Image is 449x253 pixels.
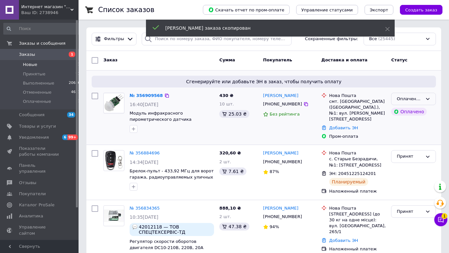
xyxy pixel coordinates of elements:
span: Создать заказ [405,8,437,12]
div: Принят [397,153,422,160]
span: 91 [76,71,80,77]
span: (25445) [378,36,395,41]
span: Заказ [103,57,117,62]
span: Отзывы [19,180,36,186]
span: Покупатель [263,57,292,62]
span: Управление сайтом [19,224,61,236]
button: Чат с покупателем1 [434,213,447,226]
span: 42012118 — ТОВ СПЕЦТЕХСЕРВІС-ТД [PERSON_NAME]: [PHONE_NUMBER] м.Бровари, відділення Нової Пошти №... [139,224,211,235]
span: Каталог ProSale [19,202,54,208]
a: № 356834365 [130,206,160,211]
span: 10:35[DATE] [130,214,158,220]
span: 14:34[DATE] [130,160,158,165]
span: 6 [62,134,67,140]
span: 10 шт. [219,102,234,106]
span: Сгенерируйте или добавьте ЭН в заказ, чтобы получить оплату [94,78,433,85]
span: Статус [391,57,407,62]
div: Наложенный платеж [329,188,386,194]
a: [PERSON_NAME] [263,150,298,156]
div: [PERSON_NAME] заказа скопирован [165,25,369,31]
button: Скачать отчет по пром-оплате [203,5,290,15]
span: 16:40[DATE] [130,102,158,107]
img: Фото товару [104,94,124,112]
div: смт. [GEOGRAPHIC_DATA] ([GEOGRAPHIC_DATA].), №1: вул. [PERSON_NAME][STREET_ADDRESS] [329,99,386,122]
span: Доставка и оплата [321,57,368,62]
div: [PHONE_NUMBER] [262,100,303,108]
span: Все [369,36,377,42]
span: 94% [270,224,279,229]
input: Поиск по номеру заказа, ФИО покупателя, номеру телефона, Email, номеру накладной [142,33,292,45]
div: с. Старые Безрадичи, №1: [STREET_ADDRESS] [329,156,386,168]
a: Модуль инфракрасного пирометрического датчика движения на базе пирометрического сенсора AM312 [130,111,214,134]
span: Товары и услуги [19,123,56,129]
span: Выполненные [23,80,54,86]
span: Оплаченные [23,99,51,104]
a: Создать заказ [393,7,442,12]
a: Фото товару [103,150,124,171]
div: Оплаченный [397,96,422,103]
span: Уведомления [19,134,49,140]
span: Отмененные [23,89,51,95]
span: 87% [270,169,279,174]
span: Без рейтинга [270,112,300,117]
span: Принятые [23,71,45,77]
span: Скачать отчет по пром-оплате [208,7,284,13]
span: Сохраненные фильтры: [305,36,358,42]
a: № 356884696 [130,150,160,155]
span: 20680 [69,80,80,86]
a: Регулятор скорости оборотов двигателя DC10-210В, 220В, 20A [130,239,203,250]
span: Сообщения [19,112,45,118]
div: [STREET_ADDRESS] (до 30 кг на одне місце): вул. [GEOGRAPHIC_DATA], 265/1 [329,211,386,235]
div: Пром-оплата [329,134,386,139]
span: 430 ₴ [219,93,233,98]
img: Фото товару [104,210,124,222]
span: Показатели работы компании [19,146,61,157]
div: Принят [397,208,422,215]
a: Фото товару [103,93,124,114]
span: 888,10 ₴ [219,206,241,211]
div: Наложенный платеж [329,246,386,252]
span: Покупатели [19,191,46,197]
a: [PERSON_NAME] [263,93,298,99]
img: Фото товару [105,150,123,171]
a: Добавить ЭН [329,238,358,243]
div: Нова Пошта [329,150,386,156]
img: :speech_balloon: [132,224,137,229]
div: [PHONE_NUMBER] [262,213,303,221]
span: Панель управления [19,163,61,174]
span: Новые [23,62,37,68]
span: Интернет магазин "E-To4Ka" [21,4,70,10]
button: Управление статусами [296,5,358,15]
span: 2 шт. [219,159,231,164]
input: Поиск [3,23,81,35]
div: [PHONE_NUMBER] [262,158,303,166]
div: 47.38 ₴ [219,223,249,230]
a: [PERSON_NAME] [263,205,298,212]
span: Управление статусами [301,8,353,12]
span: Аналитика [19,213,43,219]
button: Создать заказ [400,5,442,15]
span: 320,60 ₴ [219,150,241,155]
a: Фото товару [103,205,124,226]
div: Нова Пошта [329,205,386,211]
div: Ваш ID: 2738946 [21,10,79,16]
span: 34 [67,112,75,118]
div: Нова Пошта [329,93,386,99]
span: 2 шт. [219,214,231,219]
h1: Список заказов [98,6,154,14]
span: Экспорт [370,8,388,12]
a: Брелок-пульт - 433,92 МГц для ворот гаража, радиоуправляемых уличных ворот, шлагбаумов и т.д. [130,168,214,185]
a: Добавить ЭН [329,125,358,130]
span: 1 [78,99,80,104]
div: 25.03 ₴ [219,110,249,118]
span: ЭН: 20451225124201 [329,171,376,176]
span: Заказы и сообщения [19,40,65,46]
span: 1 [78,62,80,68]
span: 1 [441,213,447,219]
div: Оплачено [391,108,426,116]
a: № 356909568 [130,93,163,98]
span: Фильтры [104,36,124,42]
